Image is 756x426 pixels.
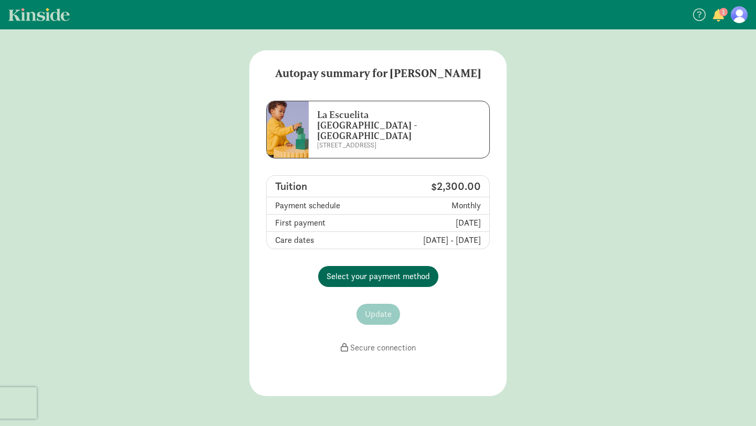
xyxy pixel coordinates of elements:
a: Kinside [8,8,70,21]
span: 1 [719,8,728,16]
td: Care dates [267,232,377,249]
h6: La Escuelita [GEOGRAPHIC_DATA] - [GEOGRAPHIC_DATA] [317,110,460,141]
td: [DATE] - [DATE] [377,232,489,249]
span: Update [365,308,392,321]
span: Secure connection [350,342,416,353]
span: Select your payment method [327,270,430,283]
td: Payment schedule [267,197,377,215]
h5: Autopay summary for [PERSON_NAME] [249,50,507,97]
button: Select your payment method [318,266,438,287]
td: monthly [377,197,489,215]
td: Tuition [267,176,377,197]
td: $2,300.00 [377,176,489,197]
td: [DATE] [377,215,489,232]
button: 1 [711,9,726,23]
p: [STREET_ADDRESS] [317,141,460,150]
button: Update [356,304,400,325]
td: First payment [267,215,377,232]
